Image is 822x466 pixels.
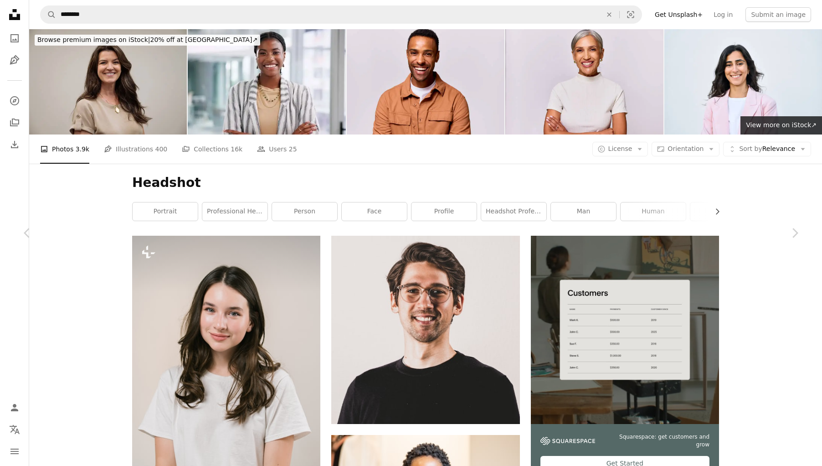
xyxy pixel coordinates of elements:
a: Explore [5,92,24,110]
a: Collections [5,114,24,132]
button: Search Unsplash [41,6,56,23]
h1: Headshot [132,175,719,191]
a: human [621,202,686,221]
a: Log in / Sign up [5,399,24,417]
img: file-1747939142011-51e5cc87e3c9 [540,437,595,445]
a: a young girl with long hair wearing a white t - shirt [132,373,320,381]
span: 400 [155,144,168,154]
a: Next [767,189,822,277]
button: Language [5,420,24,439]
a: Photos [5,29,24,47]
img: Business, portrait and smile with black woman in office for start of corporate or professional ca... [188,29,345,135]
span: 20% off at [GEOGRAPHIC_DATA] ↗ [37,36,257,43]
img: a man wearing glasses and a black shirt [331,236,519,424]
span: Orientation [668,145,704,152]
form: Find visuals sitewide [40,5,642,24]
span: 25 [289,144,297,154]
button: Visual search [620,6,642,23]
span: Browse premium images on iStock | [37,36,150,43]
img: Studio portrait of happy multiracial mid adult man wearing brown shirt, toothy smile [347,29,504,135]
a: Log in [708,7,738,22]
a: headshot professional [481,202,546,221]
img: file-1747939376688-baf9a4a454ffimage [531,236,719,424]
button: scroll list to the right [709,202,719,221]
a: a man wearing glasses and a black shirt [331,326,519,334]
a: Illustrations 400 [104,135,167,164]
button: Menu [5,442,24,461]
a: person [272,202,337,221]
span: Squarespace: get customers and grow [606,433,709,449]
span: View more on iStock ↗ [746,121,817,129]
a: persona [690,202,755,221]
a: portrait [133,202,198,221]
button: Sort byRelevance [723,142,811,156]
a: face [342,202,407,221]
a: Users 25 [257,135,297,164]
a: Illustrations [5,51,24,69]
a: Browse premium images on iStock|20% off at [GEOGRAPHIC_DATA]↗ [29,29,266,51]
a: profile [411,202,477,221]
button: License [592,142,648,156]
a: Collections 16k [182,135,242,164]
button: Clear [599,6,619,23]
img: Studio portrait of decision making businesswoman in businesswear [29,29,187,135]
a: View more on iStock↗ [740,116,822,135]
a: Get Unsplash+ [649,7,708,22]
button: Submit an image [745,7,811,22]
a: Download History [5,135,24,154]
span: License [608,145,632,152]
a: professional headshot [202,202,267,221]
span: 16k [231,144,242,154]
img: Headshot closeup portrait middle eastern Israel businesswoman, business lady standing isolated on... [664,29,822,135]
img: Studio portrait of happy mature woman with gray hair and arms crossed [505,29,663,135]
button: Orientation [652,142,719,156]
span: Relevance [739,145,795,154]
span: Sort by [739,145,762,152]
a: man [551,202,616,221]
